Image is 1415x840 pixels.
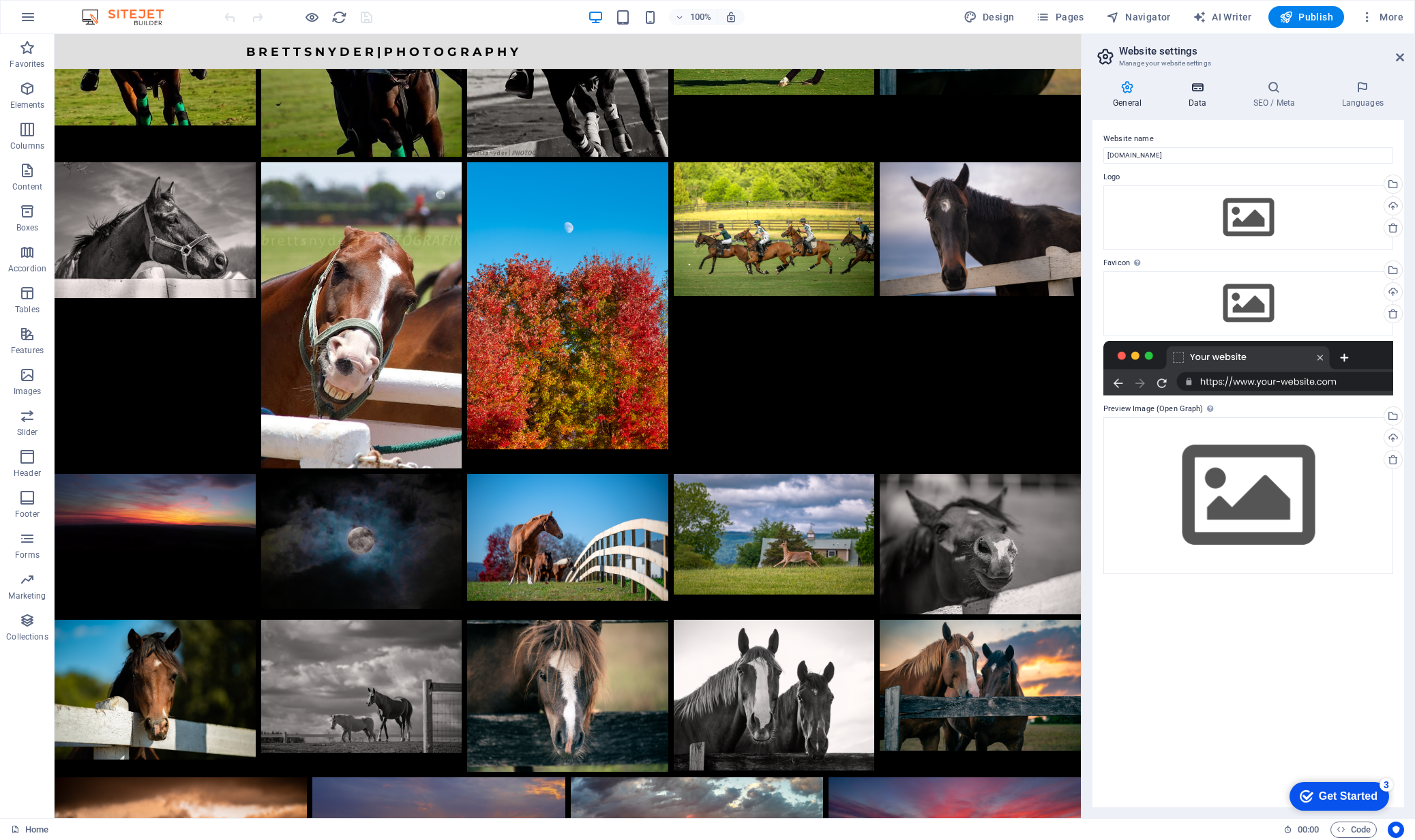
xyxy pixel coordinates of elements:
[1103,417,1393,573] div: Select files from the file manager, stock photos, or upload file(s)
[958,6,1020,28] div: Design (Ctrl+Alt+Y)
[1106,10,1171,24] span: Navigator
[11,7,110,35] div: Get Started 3 items remaining, 40% complete
[1119,45,1404,57] h2: Website settings
[11,345,44,356] p: Features
[17,427,38,438] p: Slider
[15,509,40,520] p: Footer
[1355,6,1409,28] button: More
[1268,6,1344,28] button: Publish
[10,140,44,151] p: Columns
[1030,6,1089,28] button: Pages
[1167,80,1232,109] h4: Data
[1321,80,1404,109] h4: Languages
[1101,6,1176,28] button: Navigator
[1103,131,1393,147] label: Website name
[10,59,44,70] p: Favorites
[964,10,1015,24] span: Design
[1103,185,1393,250] div: Select files from the file manager, stock photos, or upload file(s)
[958,6,1020,28] button: Design
[689,9,711,25] h6: 100%
[6,631,48,642] p: Collections
[1232,80,1321,109] h4: SEO / Meta
[1193,10,1252,24] span: AI Writer
[15,550,40,560] p: Forms
[1298,822,1319,838] span: 00 00
[1119,57,1377,70] h3: Manage your website settings
[1360,10,1403,24] span: More
[1103,147,1393,164] input: Name...
[8,263,46,274] p: Accordion
[303,9,320,25] button: Click here to leave preview mode and continue editing
[10,100,45,110] p: Elements
[40,15,99,27] div: Get Started
[8,590,46,601] p: Marketing
[1279,10,1333,24] span: Publish
[1036,10,1084,24] span: Pages
[1283,822,1320,838] h6: Session time
[12,181,42,192] p: Content
[14,386,42,397] p: Images
[1307,824,1309,835] span: :
[16,222,39,233] p: Boxes
[1103,271,1393,335] div: Select files from the file manager, stock photos, or upload file(s)
[1103,401,1393,417] label: Preview Image (Open Graph)
[1330,822,1377,838] button: Code
[331,10,347,25] i: Reload page
[331,9,347,25] button: reload
[725,11,737,23] i: On resize automatically adjust zoom level to fit chosen device.
[1092,80,1167,109] h4: General
[14,468,41,479] p: Header
[1388,822,1404,838] button: Usercentrics
[1187,6,1257,28] button: AI Writer
[15,304,40,315] p: Tables
[78,9,181,25] img: Editor Logo
[1103,169,1393,185] label: Logo
[1337,822,1371,838] span: Code
[1103,255,1393,271] label: Favicon
[11,822,48,838] a: Click to cancel selection. Double-click to open Pages
[669,9,717,25] button: 100%
[101,3,115,16] div: 3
